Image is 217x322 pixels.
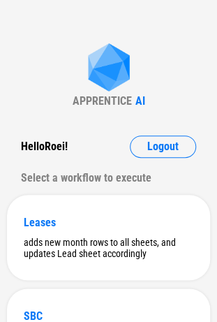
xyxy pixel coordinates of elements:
span: Logout [147,141,179,152]
div: adds new month rows to all sheets, and updates Lead sheet accordingly [24,237,193,259]
img: Apprentice AI [81,43,137,94]
div: Hello Roei ! [21,136,68,158]
div: APPRENTICE [73,94,132,108]
div: Select a workflow to execute [21,167,196,189]
div: Leases [24,216,193,229]
div: AI [135,94,145,108]
button: Logout [130,136,196,158]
